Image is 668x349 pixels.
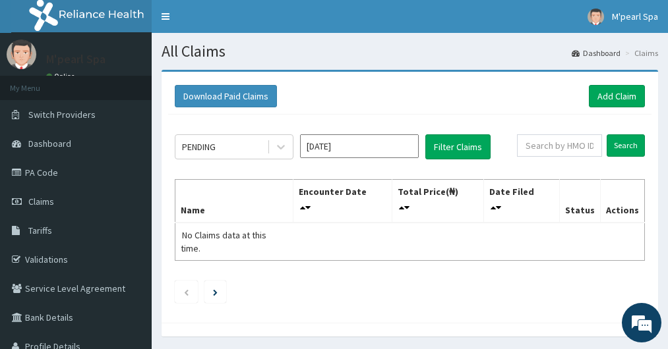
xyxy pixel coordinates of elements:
[28,196,54,207] span: Claims
[425,134,491,159] button: Filter Claims
[559,180,600,223] th: Status
[484,180,560,223] th: Date Filed
[46,72,78,81] a: Online
[28,109,96,121] span: Switch Providers
[612,11,658,22] span: M'pearl Spa
[517,134,602,157] input: Search by HMO ID
[589,85,645,107] a: Add Claim
[175,85,277,107] button: Download Paid Claims
[183,286,189,298] a: Previous page
[600,180,644,223] th: Actions
[607,134,645,157] input: Search
[46,53,106,65] p: M'pearl Spa
[7,40,36,69] img: User Image
[392,180,484,223] th: Total Price(₦)
[622,47,658,59] li: Claims
[588,9,604,25] img: User Image
[175,180,293,223] th: Name
[182,140,216,153] div: PENDING
[300,134,419,158] input: Select Month and Year
[572,47,621,59] a: Dashboard
[28,138,71,149] span: Dashboard
[28,225,52,236] span: Tariffs
[213,286,218,298] a: Next page
[293,180,392,223] th: Encounter Date
[181,229,266,254] span: No Claims data at this time.
[162,43,658,60] h1: All Claims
